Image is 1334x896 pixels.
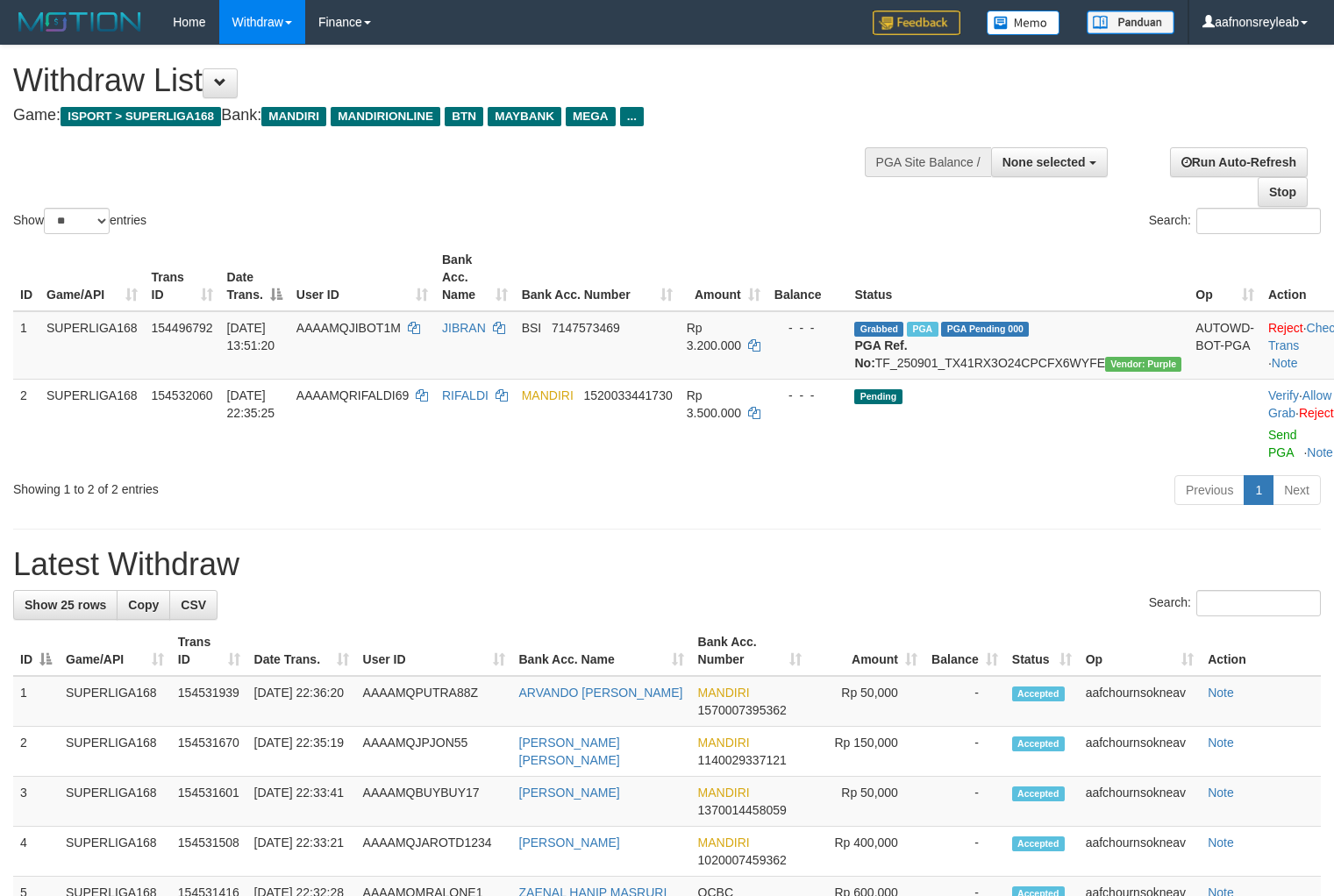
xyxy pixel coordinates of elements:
td: - [924,676,1005,727]
span: Copy 1140029337121 to clipboard [698,753,787,767]
a: JIBRAN [442,321,486,335]
th: Trans ID: activate to sort column ascending [145,244,220,311]
div: PGA Site Balance / [865,147,991,177]
th: Op: activate to sort column ascending [1079,626,1202,676]
th: User ID: activate to sort column ascending [289,244,435,311]
span: Copy 1570007395362 to clipboard [698,703,787,717]
a: Note [1307,445,1333,459]
a: Next [1273,475,1321,505]
span: MAYBANK [488,107,561,126]
th: Balance [767,244,848,311]
span: MEGA [566,107,616,126]
th: Date Trans.: activate to sort column descending [220,244,289,311]
th: Bank Acc. Number: activate to sort column ascending [515,244,680,311]
span: Pending [854,389,902,404]
span: Vendor URL: https://trx4.1velocity.biz [1105,357,1181,372]
td: 4 [13,827,59,877]
th: ID [13,244,39,311]
a: Reject [1299,406,1334,420]
span: Copy [128,598,159,612]
th: Game/API: activate to sort column ascending [59,626,171,676]
td: SUPERLIGA168 [59,676,171,727]
td: 154531601 [171,777,247,827]
label: Show entries [13,208,146,234]
span: Copy 1020007459362 to clipboard [698,853,787,867]
td: Rp 50,000 [809,777,924,827]
input: Search: [1196,590,1321,616]
a: Send PGA [1268,428,1297,459]
div: - - - [774,319,841,337]
td: SUPERLIGA168 [59,777,171,827]
td: AAAAMQJAROTD1234 [356,827,512,877]
span: Accepted [1012,686,1065,701]
span: MANDIRI [698,786,750,800]
a: Show 25 rows [13,590,118,620]
a: Note [1272,356,1298,370]
span: ISPORT > SUPERLIGA168 [61,107,221,126]
th: Balance: activate to sort column ascending [924,626,1005,676]
td: 2 [13,727,59,777]
td: 1 [13,311,39,380]
img: Feedback.jpg [873,11,960,35]
td: AAAAMQBUYBUY17 [356,777,512,827]
span: Copy 1520033441730 to clipboard [583,388,672,402]
td: 1 [13,676,59,727]
td: SUPERLIGA168 [39,379,145,468]
span: BSI [522,321,542,335]
a: Run Auto-Refresh [1170,147,1308,177]
a: Reject [1268,321,1303,335]
a: [PERSON_NAME] [PERSON_NAME] [519,736,620,767]
td: AUTOWD-BOT-PGA [1188,311,1261,380]
a: Note [1208,686,1234,700]
span: Grabbed [854,322,903,337]
td: SUPERLIGA168 [39,311,145,380]
td: 154531939 [171,676,247,727]
th: User ID: activate to sort column ascending [356,626,512,676]
b: PGA Ref. No: [854,338,907,370]
label: Search: [1149,208,1321,234]
td: - [924,827,1005,877]
td: SUPERLIGA168 [59,727,171,777]
img: panduan.png [1087,11,1174,34]
th: Date Trans.: activate to sort column ascending [247,626,356,676]
span: Rp 3.500.000 [687,388,741,420]
span: BTN [445,107,483,126]
h1: Latest Withdraw [13,547,1321,582]
span: Show 25 rows [25,598,106,612]
a: RIFALDI [442,388,489,402]
span: MANDIRI [698,686,750,700]
h4: Game: Bank: [13,107,872,124]
a: 1 [1244,475,1273,505]
span: 154496792 [152,321,213,335]
td: [DATE] 22:36:20 [247,676,356,727]
td: AAAAMQJPJON55 [356,727,512,777]
td: [DATE] 22:33:21 [247,827,356,877]
td: 2 [13,379,39,468]
span: 154532060 [152,388,213,402]
a: Previous [1174,475,1245,505]
a: Verify [1268,388,1299,402]
span: Accepted [1012,786,1065,801]
span: MANDIRI [698,836,750,850]
span: Rp 3.200.000 [687,321,741,352]
th: Status: activate to sort column ascending [1005,626,1079,676]
td: - [924,777,1005,827]
img: Button%20Memo.svg [987,11,1060,35]
th: Amount: activate to sort column ascending [809,626,924,676]
div: - - - [774,387,841,404]
th: Bank Acc. Name: activate to sort column ascending [435,244,515,311]
span: AAAAMQJIBOT1M [296,321,401,335]
a: Copy [117,590,170,620]
th: Bank Acc. Number: activate to sort column ascending [691,626,809,676]
td: SUPERLIGA168 [59,827,171,877]
span: Accepted [1012,736,1065,751]
select: Showentries [44,208,110,234]
span: Accepted [1012,836,1065,851]
span: AAAAMQRIFALDI69 [296,388,409,402]
a: Note [1208,736,1234,750]
td: Rp 50,000 [809,676,924,727]
td: aafchournsokneav [1079,827,1202,877]
th: Op: activate to sort column ascending [1188,244,1261,311]
td: aafchournsokneav [1079,727,1202,777]
td: TF_250901_TX41RX3O24CPCFX6WYFE [847,311,1188,380]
